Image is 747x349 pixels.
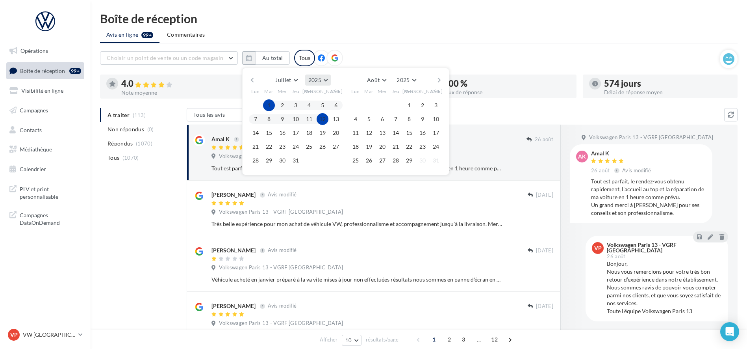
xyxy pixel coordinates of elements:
button: 19 [363,141,375,153]
div: 99+ [69,68,81,74]
button: 12 [363,127,375,139]
span: Avis modifié [268,247,297,254]
button: 23 [276,141,288,153]
button: 20 [376,141,388,153]
span: Opérations [20,47,48,54]
button: 27 [330,141,342,153]
span: Campagnes [20,107,48,114]
div: [PERSON_NAME] [211,246,256,254]
span: Volkswagen Paris 13 - VGRF [GEOGRAPHIC_DATA] [219,264,343,271]
span: Volkswagen Paris 13 - VGRF [GEOGRAPHIC_DATA] [219,209,343,216]
span: Visibilité en ligne [21,87,63,94]
a: Opérations [5,43,86,59]
span: ... [473,333,485,346]
span: Volkswagen Paris 13 - VGRF [GEOGRAPHIC_DATA] [219,320,343,327]
button: 10 [430,113,442,125]
span: Dim [431,88,441,95]
button: 21 [390,141,402,153]
a: Calendrier [5,161,86,177]
button: 8 [403,113,415,125]
button: 9 [417,113,428,125]
button: 30 [417,155,428,166]
button: 16 [276,127,288,139]
div: 100 % [443,79,571,88]
span: Répondus [108,140,133,147]
button: 4 [350,113,361,125]
span: PLV et print personnalisable [20,184,81,201]
div: Note moyenne [121,90,248,95]
button: 22 [263,141,275,153]
button: 7 [390,113,402,125]
button: 16 [417,127,428,139]
span: résultats/page [366,336,399,343]
div: [PERSON_NAME] [211,191,256,199]
div: [PERSON_NAME] [211,302,256,310]
span: 26 août [535,136,553,143]
button: 8 [263,113,275,125]
a: Boîte de réception99+ [5,62,86,79]
div: Boîte de réception [100,13,738,24]
span: Avis modifié [268,303,297,309]
a: Contacts [5,122,86,138]
button: 10 [342,335,362,346]
button: 21 [250,141,261,153]
button: 14 [390,127,402,139]
button: Choisir un point de vente ou un code magasin [100,51,238,65]
span: 10 [345,337,352,343]
button: 4 [303,99,315,111]
button: 6 [330,99,342,111]
button: 1 [403,99,415,111]
span: Calendrier [20,166,46,172]
a: Campagnes [5,102,86,119]
span: (1070) [136,140,152,147]
button: 6 [376,113,388,125]
span: Afficher [320,336,337,343]
a: PLV et print personnalisable [5,181,86,204]
button: Au total [256,51,290,65]
span: Volkswagen Paris 13 - VGRF [GEOGRAPHIC_DATA] [219,153,343,160]
button: 17 [430,127,442,139]
span: AK [578,153,586,161]
span: 1 [428,333,440,346]
button: 18 [350,141,361,153]
span: Tous les avis [193,111,225,118]
button: 3 [290,99,302,111]
button: 12 [317,113,328,125]
div: Tout est parfait, le rendez-vous obtenu rapidement, l'accueil au top et la réparation de ma voitu... [591,177,706,217]
button: 2025 [393,75,419,86]
span: Mer [278,88,287,95]
span: (1070) [122,155,139,161]
div: Délai de réponse moyen [604,90,731,95]
button: Juillet [272,75,300,86]
span: Boîte de réception [20,67,65,74]
span: VP [10,331,18,339]
button: 18 [303,127,315,139]
button: Au total [242,51,290,65]
button: 25 [303,141,315,153]
button: 17 [290,127,302,139]
a: Visibilité en ligne [5,82,86,99]
button: 7 [250,113,261,125]
button: 9 [276,113,288,125]
span: Avis modifié [622,167,651,174]
div: Bonjour, Nous vous remercions pour votre très bon retour d’expérience dans notre établissement. N... [607,260,722,315]
a: Campagnes DataOnDemand [5,207,86,230]
button: 26 [317,141,328,153]
span: Mar [264,88,274,95]
div: Amal K [591,151,652,156]
button: 31 [430,155,442,166]
div: 4.0 [121,79,248,88]
span: Lun [351,88,360,95]
span: [DATE] [536,303,553,310]
span: Dim [331,88,341,95]
div: Très belle expérience pour mon achat de véhicule VW, professionnalisme et accompagnement jusqu'à ... [211,220,502,228]
span: 12 [488,333,501,346]
span: Campagnes DataOnDemand [20,210,81,227]
button: 19 [317,127,328,139]
button: 15 [263,127,275,139]
div: Amal K [211,135,230,143]
button: 11 [350,127,361,139]
button: 2 [276,99,288,111]
span: Août [367,77,380,83]
span: Médiathèque [20,146,52,153]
